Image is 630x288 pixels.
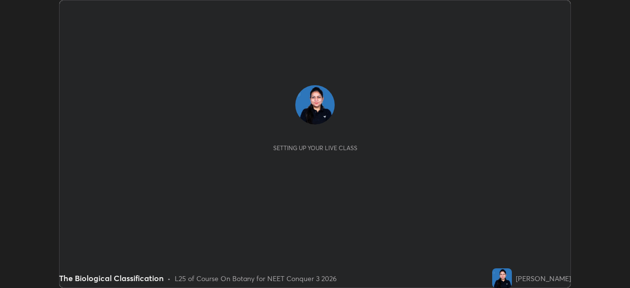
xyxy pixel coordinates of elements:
[175,273,337,284] div: L25 of Course On Botany for NEET Conquer 3 2026
[492,268,512,288] img: 4d3b81c1e5a54ce0b94c80421dbc5182.jpg
[167,273,171,284] div: •
[273,144,357,152] div: Setting up your live class
[516,273,571,284] div: [PERSON_NAME]
[295,85,335,125] img: 4d3b81c1e5a54ce0b94c80421dbc5182.jpg
[59,272,163,284] div: The Biological Classification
